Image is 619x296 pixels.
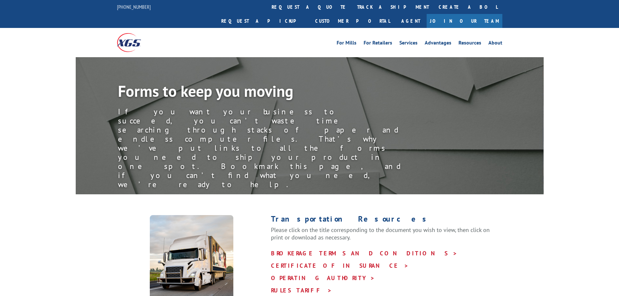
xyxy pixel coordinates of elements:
div: If you want your business to succeed, you can’t waste time searching through stacks of paper and ... [118,107,410,189]
a: Resources [458,40,481,47]
a: Customer Portal [310,14,395,28]
a: For Mills [337,40,356,47]
a: OPERATING AUTHORITY > [271,274,375,282]
a: [PHONE_NUMBER] [117,4,151,10]
a: Advantages [425,40,451,47]
p: Please click on the title corresponding to the document you wish to view, then click on print or ... [271,226,502,248]
a: CERTIFICATE OF INSURANCE > [271,262,409,269]
h1: Transportation Resources [271,215,502,226]
a: Join Our Team [427,14,502,28]
a: RULES TARIFF > [271,287,332,294]
a: About [488,40,502,47]
a: Services [399,40,418,47]
h1: Forms to keep you moving [118,83,410,102]
a: Agent [395,14,427,28]
a: BROKERAGE TERMS AND CONDITIONS > [271,250,458,257]
a: Request a pickup [216,14,310,28]
a: For Retailers [364,40,392,47]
